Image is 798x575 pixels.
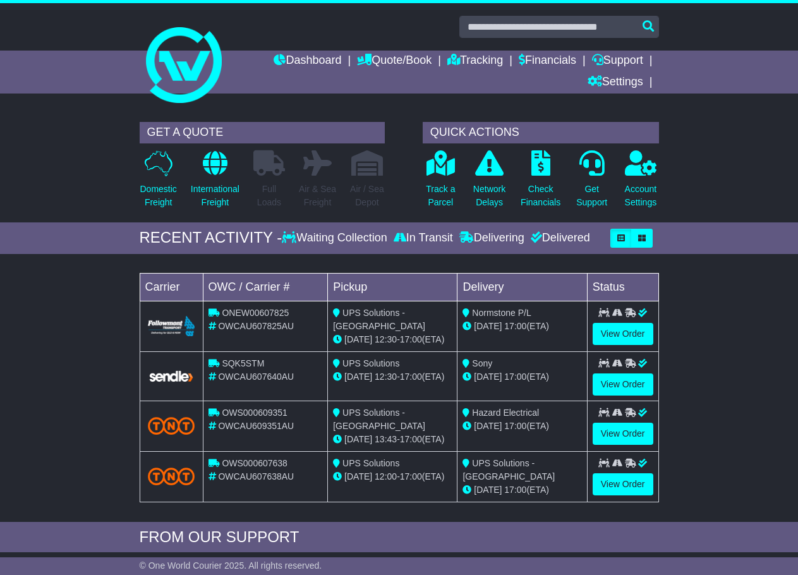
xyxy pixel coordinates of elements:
td: Pickup [328,273,457,301]
img: GetCarrierServiceLogo [148,370,195,383]
a: CheckFinancials [520,150,561,216]
span: UPS Solutions - [GEOGRAPHIC_DATA] [462,458,555,481]
span: OWCAU607825AU [218,321,294,331]
p: Air & Sea Freight [299,183,336,209]
a: Financials [519,51,576,72]
td: Delivery [457,273,587,301]
div: (ETA) [462,370,581,384]
a: Quote/Book [357,51,432,72]
a: Dashboard [274,51,341,72]
div: FROM OUR SUPPORT [140,528,659,547]
span: ONEW00607825 [222,308,289,318]
span: [DATE] [474,372,502,382]
span: UPS Solutions - [GEOGRAPHIC_DATA] [333,408,425,431]
p: Air / Sea Depot [350,183,384,209]
a: DomesticFreight [140,150,178,216]
a: View Order [593,323,653,345]
a: View Order [593,423,653,445]
div: - (ETA) [333,433,452,446]
a: Support [592,51,643,72]
span: 17:00 [400,434,422,444]
a: Track aParcel [425,150,456,216]
div: - (ETA) [333,470,452,483]
span: 12:30 [375,372,397,382]
p: Domestic Freight [140,183,177,209]
span: 17:00 [504,372,526,382]
p: Network Delays [473,183,505,209]
div: - (ETA) [333,333,452,346]
span: 17:00 [400,334,422,344]
img: TNT_Domestic.png [148,417,195,434]
span: Hazard Electrical [472,408,539,418]
span: [DATE] [344,334,372,344]
img: Followmont_Transport.png [148,316,195,337]
td: Status [587,273,658,301]
span: 12:00 [375,471,397,481]
span: OWCAU607638AU [218,471,294,481]
p: Track a Parcel [426,183,455,209]
span: [DATE] [344,471,372,481]
span: Normstone P/L [472,308,531,318]
td: Carrier [140,273,203,301]
div: RECENT ACTIVITY - [140,229,282,247]
span: UPS Solutions [342,458,399,468]
span: 17:00 [504,485,526,495]
a: View Order [593,473,653,495]
a: View Order [593,373,653,396]
span: OWCAU609351AU [218,421,294,431]
span: © One World Courier 2025. All rights reserved. [140,560,322,571]
span: OWS000609351 [222,408,287,418]
p: Get Support [576,183,607,209]
span: 17:00 [400,372,422,382]
p: Full Loads [253,183,285,209]
span: UPS Solutions - [GEOGRAPHIC_DATA] [333,308,425,331]
span: 13:43 [375,434,397,444]
img: TNT_Domestic.png [148,468,195,485]
span: 17:00 [504,421,526,431]
p: Check Financials [521,183,560,209]
td: OWC / Carrier # [203,273,328,301]
div: Delivering [456,231,528,245]
a: Tracking [447,51,503,72]
div: QUICK ACTIONS [423,122,659,143]
div: Waiting Collection [282,231,390,245]
p: Account Settings [625,183,657,209]
a: NetworkDelays [473,150,506,216]
div: (ETA) [462,320,581,333]
span: OWCAU607640AU [218,372,294,382]
a: InternationalFreight [190,150,240,216]
span: Sony [472,358,492,368]
a: AccountSettings [624,150,658,216]
span: OWS000607638 [222,458,287,468]
span: [DATE] [344,434,372,444]
p: International Freight [191,183,239,209]
div: GET A QUOTE [140,122,385,143]
span: [DATE] [474,321,502,331]
div: In Transit [390,231,456,245]
span: 12:30 [375,334,397,344]
div: (ETA) [462,420,581,433]
span: SQK5STM [222,358,264,368]
span: [DATE] [474,485,502,495]
a: GetSupport [576,150,608,216]
span: 17:00 [504,321,526,331]
div: - (ETA) [333,370,452,384]
span: 17:00 [400,471,422,481]
a: Settings [588,72,643,94]
span: UPS Solutions [342,358,399,368]
div: Delivered [528,231,590,245]
span: [DATE] [474,421,502,431]
div: (ETA) [462,483,581,497]
span: [DATE] [344,372,372,382]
